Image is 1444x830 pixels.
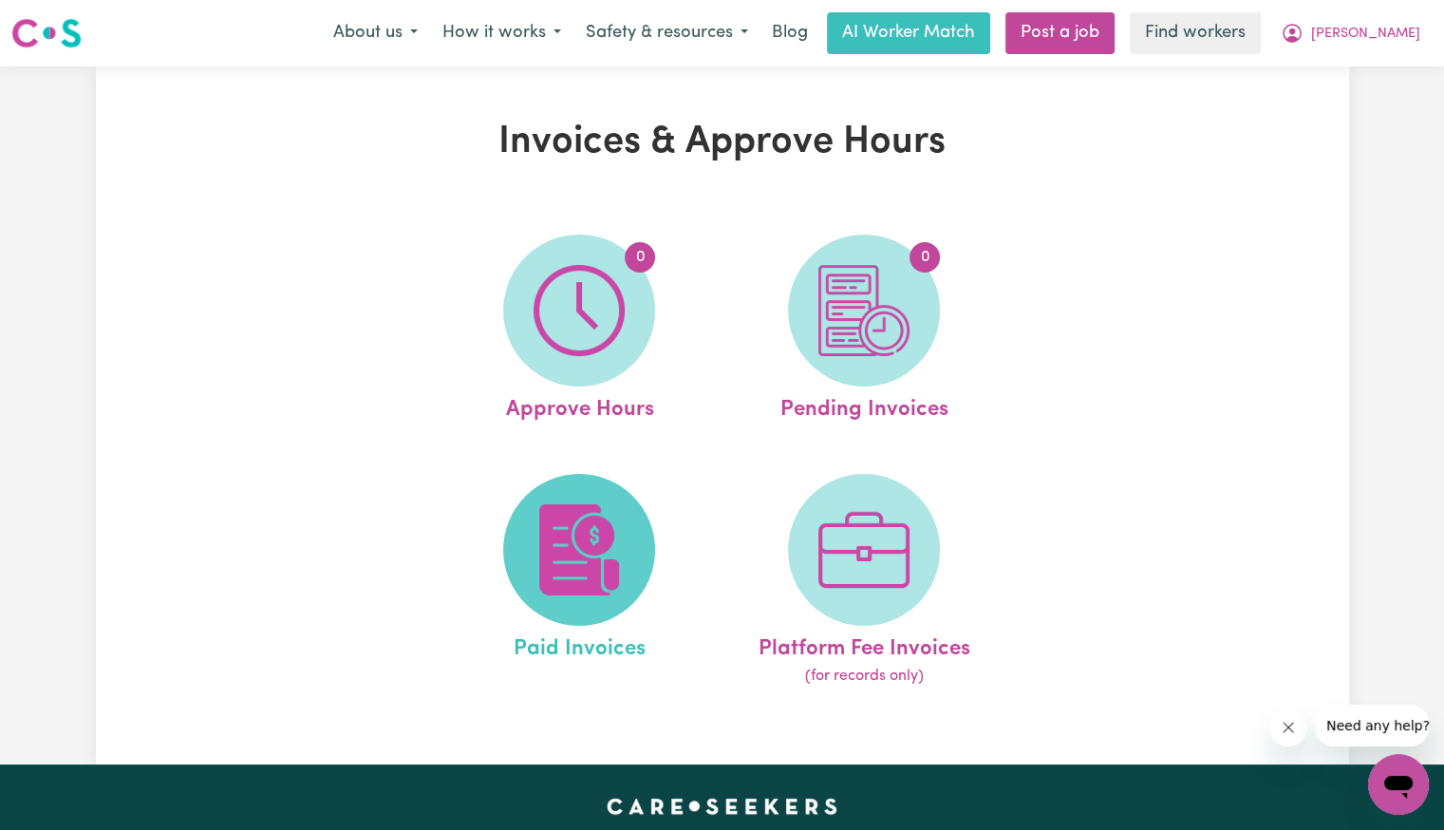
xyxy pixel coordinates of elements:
[11,13,115,28] span: Need any help?
[759,626,970,666] span: Platform Fee Invoices
[321,13,430,53] button: About us
[316,120,1129,165] h1: Invoices & Approve Hours
[1005,12,1115,54] a: Post a job
[442,474,716,689] a: Paid Invoices
[1311,24,1420,45] span: [PERSON_NAME]
[727,235,1001,426] a: Pending Invoices
[805,665,924,688] span: (for records only)
[1268,13,1433,53] button: My Account
[514,626,646,666] span: Paid Invoices
[505,387,653,426] span: Approve Hours
[607,799,837,814] a: Careseekers home page
[11,11,82,55] a: Careseekers logo
[1368,754,1429,815] iframe: Button to launch messaging window
[727,474,1001,689] a: Platform Fee Invoices(for records only)
[442,235,716,426] a: Approve Hours
[625,242,655,273] span: 0
[1130,12,1261,54] a: Find workers
[780,387,948,426] span: Pending Invoices
[11,16,82,50] img: Careseekers logo
[573,13,760,53] button: Safety & resources
[1315,705,1429,746] iframe: Message from company
[910,242,940,273] span: 0
[430,13,573,53] button: How it works
[760,12,819,54] a: Blog
[1269,708,1307,746] iframe: Close message
[827,12,990,54] a: AI Worker Match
